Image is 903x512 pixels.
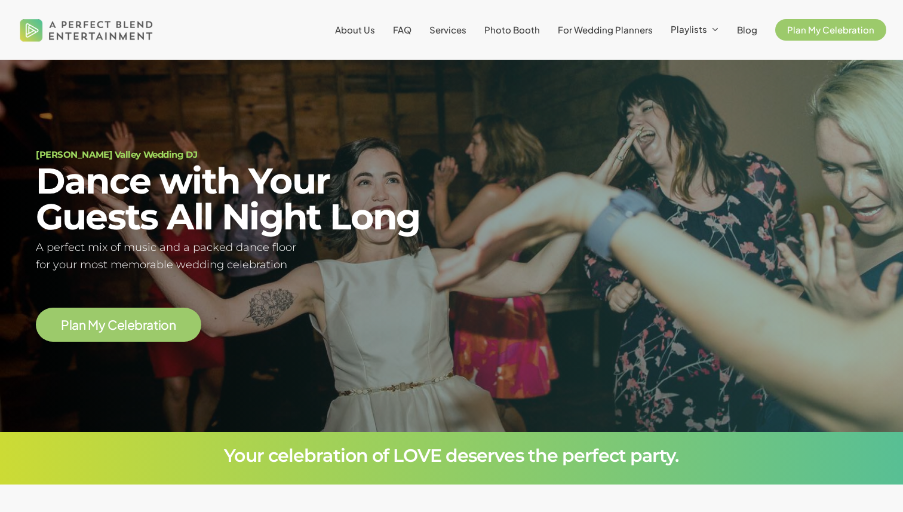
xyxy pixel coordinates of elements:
[161,318,169,331] span: o
[671,23,707,35] span: Playlists
[393,24,411,35] span: FAQ
[36,239,437,274] h5: A perfect mix of music and a packed dance floor for your most memorable wedding celebration
[153,318,158,331] span: t
[124,318,127,331] span: l
[146,318,153,331] span: a
[484,24,540,35] span: Photo Booth
[169,318,176,331] span: n
[787,24,874,35] span: Plan My Celebration
[775,25,886,35] a: Plan My Celebration
[36,150,437,159] h1: [PERSON_NAME] Valley Wedding DJ
[69,318,72,331] span: l
[61,318,69,331] span: P
[17,8,156,51] img: A Perfect Blend Entertainment
[335,25,375,35] a: About Us
[36,447,867,465] h3: Your celebration of LOVE deserves the perfect party.
[484,25,540,35] a: Photo Booth
[429,24,466,35] span: Services
[79,318,86,331] span: n
[143,318,147,331] span: r
[335,24,375,35] span: About Us
[107,318,117,331] span: C
[737,25,757,35] a: Blog
[88,318,99,331] span: M
[558,24,653,35] span: For Wedding Planners
[671,24,719,35] a: Playlists
[72,318,79,331] span: a
[429,25,466,35] a: Services
[558,25,653,35] a: For Wedding Planners
[134,318,143,331] span: b
[36,163,437,235] h2: Dance with Your Guests All Night Long
[158,318,161,331] span: i
[393,25,411,35] a: FAQ
[737,24,757,35] span: Blog
[117,318,125,331] span: e
[127,318,135,331] span: e
[99,318,106,331] span: y
[61,318,176,332] a: Plan My Celebration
